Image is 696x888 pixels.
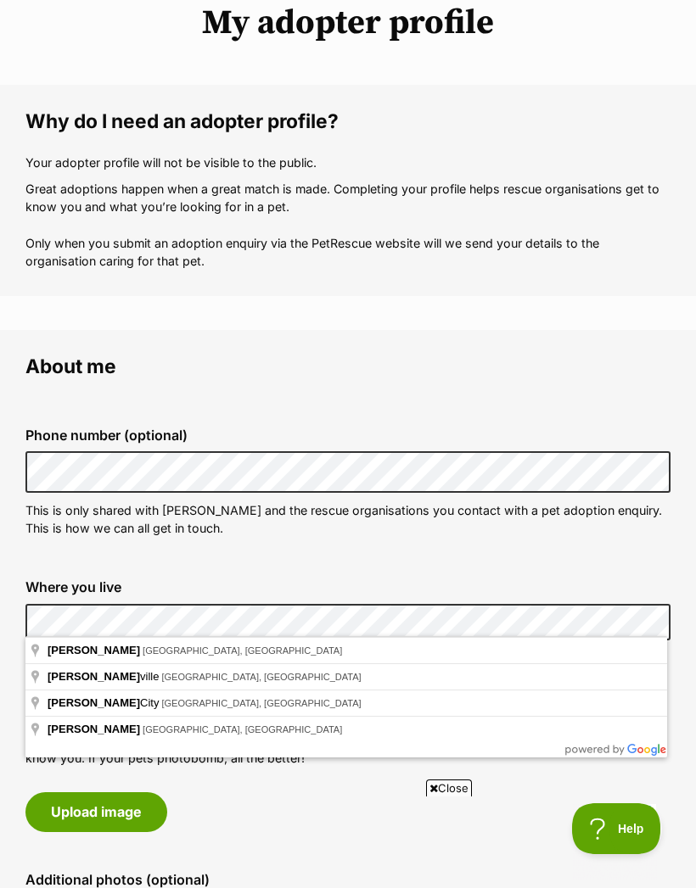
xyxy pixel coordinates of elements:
iframe: Help Scout Beacon - Open [572,803,662,854]
span: [GEOGRAPHIC_DATA], [GEOGRAPHIC_DATA] [161,698,361,708]
span: [GEOGRAPHIC_DATA], [GEOGRAPHIC_DATA] [143,645,342,656]
label: Phone number (optional) [25,427,671,443]
iframe: Advertisement [39,803,657,880]
span: [PERSON_NAME] [48,670,140,683]
button: Upload image [25,792,167,831]
span: [PERSON_NAME] [48,723,140,735]
span: [PERSON_NAME] [48,696,140,709]
span: ville [48,670,161,683]
span: [GEOGRAPHIC_DATA], [GEOGRAPHIC_DATA] [143,724,342,734]
p: Great adoptions happen when a great match is made. Completing your profile helps rescue organisat... [25,180,671,271]
span: [PERSON_NAME] [48,644,140,656]
legend: Why do I need an adopter profile? [25,110,671,132]
p: Your adopter profile will not be visible to the public. [25,154,671,171]
p: This is only shared with [PERSON_NAME] and the rescue organisations you contact with a pet adopti... [25,501,671,538]
span: [GEOGRAPHIC_DATA], [GEOGRAPHIC_DATA] [161,672,361,682]
label: Additional photos (optional) [25,872,671,887]
span: Close [426,779,472,796]
legend: About me [25,355,671,377]
span: City [48,696,161,709]
label: Where you live [25,579,671,595]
